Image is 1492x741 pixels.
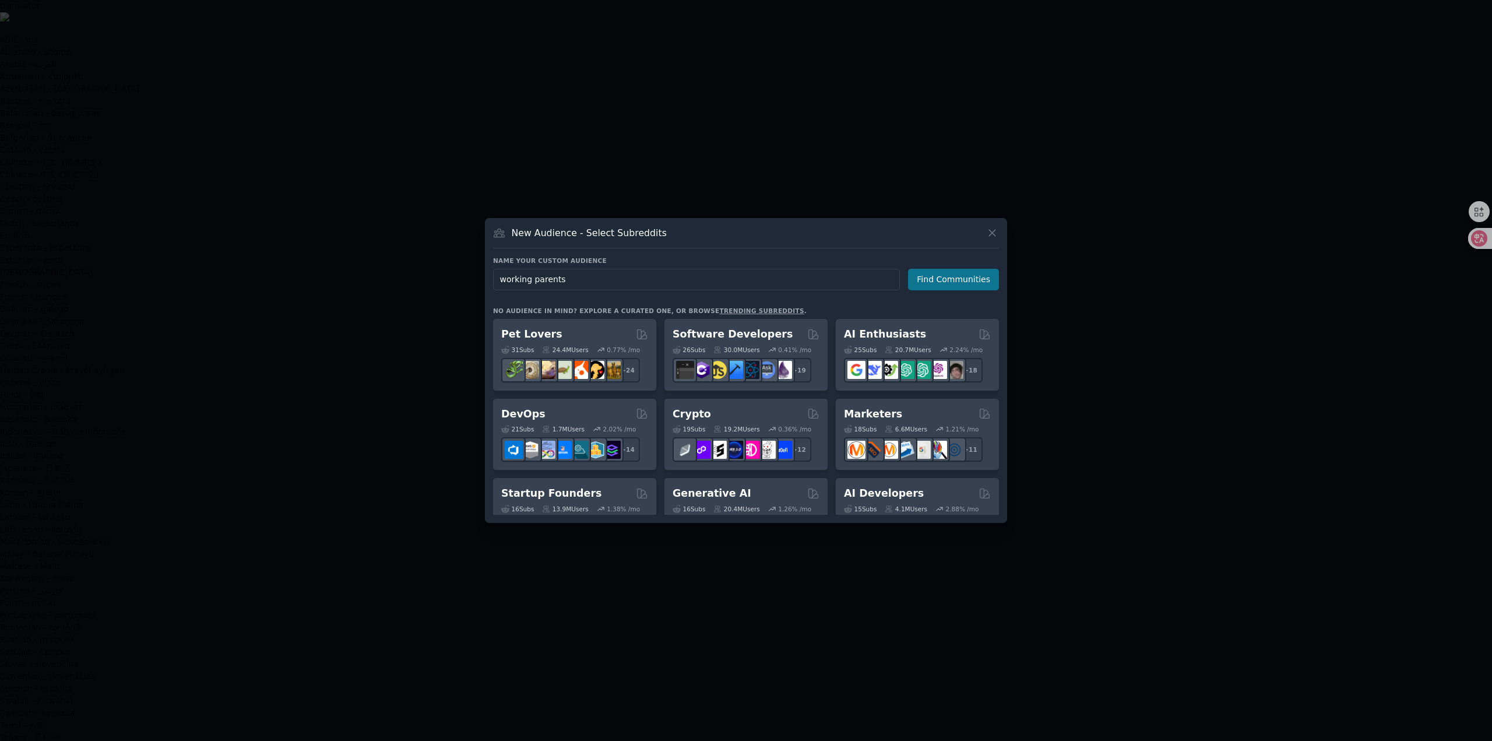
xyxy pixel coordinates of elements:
[542,425,585,433] div: 1.7M Users
[709,361,727,379] img: learnjavascript
[958,437,983,462] div: + 11
[692,361,710,379] img: csharp
[673,505,705,513] div: 16 Sub s
[864,441,882,459] img: bigseo
[521,441,539,459] img: AWS_Certified_Experts
[713,346,759,354] div: 30.0M Users
[758,441,776,459] img: CryptoNews
[493,307,807,315] div: No audience in mind? Explore a curated one, or browse .
[512,227,667,239] h3: New Audience - Select Subreddits
[542,505,588,513] div: 13.9M Users
[778,346,811,354] div: 0.41 % /mo
[929,441,947,459] img: MarketingResearch
[945,441,963,459] img: OnlineMarketing
[896,441,914,459] img: Emailmarketing
[787,437,811,462] div: + 12
[673,486,751,501] h2: Generative AI
[847,361,865,379] img: GoogleGeminiAI
[719,307,804,314] a: trending subreddits
[778,425,811,433] div: 0.36 % /mo
[713,425,759,433] div: 19.2M Users
[844,346,877,354] div: 25 Sub s
[603,425,636,433] div: 2.02 % /mo
[537,361,555,379] img: leopardgeckos
[505,361,523,379] img: herpetology
[501,486,601,501] h2: Startup Founders
[673,327,793,342] h2: Software Developers
[673,425,705,433] div: 19 Sub s
[586,441,604,459] img: aws_cdk
[493,257,999,265] h3: Name your custom audience
[844,425,877,433] div: 18 Sub s
[946,505,979,513] div: 2.88 % /mo
[949,346,983,354] div: 2.24 % /mo
[554,441,572,459] img: DevOpsLinks
[913,361,931,379] img: chatgpt_prompts_
[896,361,914,379] img: chatgpt_promptDesign
[725,441,743,459] img: web3
[554,361,572,379] img: turtle
[501,505,534,513] div: 16 Sub s
[713,505,759,513] div: 20.4M Users
[844,327,926,342] h2: AI Enthusiasts
[946,425,979,433] div: 1.21 % /mo
[741,441,759,459] img: defiblockchain
[673,346,705,354] div: 26 Sub s
[501,407,546,422] h2: DevOps
[847,441,865,459] img: content_marketing
[537,441,555,459] img: Docker_DevOps
[880,361,898,379] img: AItoolsCatalog
[676,361,694,379] img: software
[885,425,927,433] div: 6.6M Users
[493,269,900,290] input: Pick a short name, like "Digital Marketers" or "Movie-Goers"
[501,425,534,433] div: 21 Sub s
[676,441,694,459] img: ethfinance
[958,358,983,382] div: + 18
[615,437,640,462] div: + 14
[908,269,999,290] button: Find Communities
[501,327,562,342] h2: Pet Lovers
[885,505,927,513] div: 4.1M Users
[603,441,621,459] img: PlatformEngineers
[521,361,539,379] img: ballpython
[741,361,759,379] img: reactnative
[673,407,711,422] h2: Crypto
[505,441,523,459] img: azuredevops
[778,505,811,513] div: 1.26 % /mo
[864,361,882,379] img: DeepSeek
[603,361,621,379] img: dogbreed
[758,361,776,379] img: AskComputerScience
[586,361,604,379] img: PetAdvice
[501,346,534,354] div: 31 Sub s
[774,441,792,459] img: defi_
[692,441,710,459] img: 0xPolygon
[542,346,588,354] div: 24.4M Users
[615,358,640,382] div: + 24
[844,486,924,501] h2: AI Developers
[570,441,588,459] img: platformengineering
[885,346,931,354] div: 20.7M Users
[787,358,811,382] div: + 19
[607,505,640,513] div: 1.38 % /mo
[709,441,727,459] img: ethstaker
[844,505,877,513] div: 15 Sub s
[945,361,963,379] img: ArtificalIntelligence
[929,361,947,379] img: OpenAIDev
[774,361,792,379] img: elixir
[844,407,902,422] h2: Marketers
[880,441,898,459] img: AskMarketing
[913,441,931,459] img: googleads
[725,361,743,379] img: iOSProgramming
[570,361,588,379] img: cockatiel
[607,346,640,354] div: 0.77 % /mo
